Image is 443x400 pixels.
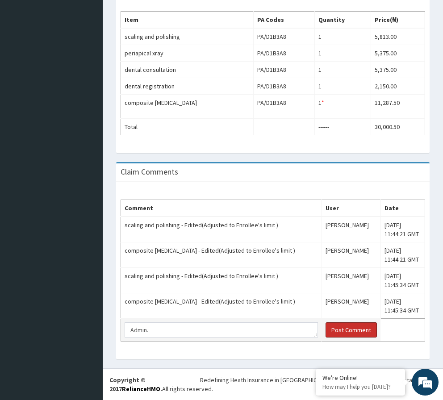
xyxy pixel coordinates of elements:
[146,4,168,26] div: Minimize live chat window
[4,244,170,275] textarea: Type your message and hit 'Enter'
[254,78,314,95] td: PA/D1B3A8
[314,12,371,29] th: Quantity
[322,200,381,217] th: User
[254,62,314,78] td: PA/D1B3A8
[380,242,425,268] td: [DATE] 11:44:21 GMT
[46,50,150,62] div: Chat with us now
[322,383,398,391] p: How may I help you today?
[122,385,160,393] a: RelianceHMO
[254,95,314,111] td: PA/D1B3A8
[200,375,436,384] div: Redefining Heath Insurance in [GEOGRAPHIC_DATA] using Telemedicine and Data Science!
[121,28,254,45] td: scaling and polishing
[121,119,254,135] td: Total
[254,45,314,62] td: PA/D1B3A8
[314,78,371,95] td: 1
[121,217,322,242] td: scaling and polishing - Edited(Adjusted to Enrollee's limit )
[121,242,322,268] td: composite [MEDICAL_DATA] - Edited(Adjusted to Enrollee's limit )
[121,12,254,29] th: Item
[322,374,398,382] div: We're Online!
[121,200,322,217] th: Comment
[314,119,371,135] td: ------
[371,12,425,29] th: Price(₦)
[314,45,371,62] td: 1
[121,168,178,176] h3: Claim Comments
[254,28,314,45] td: PA/D1B3A8
[322,242,381,268] td: [PERSON_NAME]
[121,293,322,319] td: composite [MEDICAL_DATA] - Edited(Adjusted to Enrollee's limit )
[380,268,425,293] td: [DATE] 11:45:34 GMT
[380,293,425,319] td: [DATE] 11:45:34 GMT
[52,112,123,203] span: We're online!
[371,119,425,135] td: 30,000.50
[254,12,314,29] th: PA Codes
[322,293,381,319] td: [PERSON_NAME]
[121,95,254,111] td: composite [MEDICAL_DATA]
[322,268,381,293] td: [PERSON_NAME]
[371,95,425,111] td: 11,287.50
[314,95,371,111] td: 1
[322,217,381,242] td: [PERSON_NAME]
[121,62,254,78] td: dental consultation
[121,45,254,62] td: periapical xray
[326,322,377,337] button: Post Comment
[314,28,371,45] td: 1
[103,368,443,400] footer: All rights reserved.
[125,322,318,337] textarea: We are displeased with the recurring situation where your team approves treatment amounts for Enr...
[109,376,162,393] strong: Copyright © 2017 .
[380,200,425,217] th: Date
[314,62,371,78] td: 1
[380,217,425,242] td: [DATE] 11:44:21 GMT
[371,78,425,95] td: 2,150.00
[371,45,425,62] td: 5,375.00
[121,268,322,293] td: scaling and polishing - Edited(Adjusted to Enrollee's limit )
[371,62,425,78] td: 5,375.00
[371,28,425,45] td: 5,813.00
[17,45,36,67] img: d_794563401_company_1708531726252_794563401
[121,78,254,95] td: dental registration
